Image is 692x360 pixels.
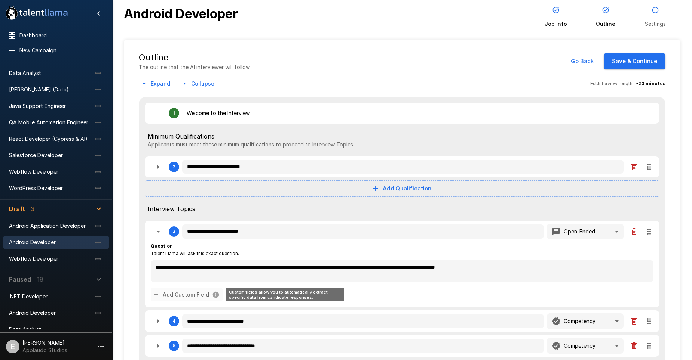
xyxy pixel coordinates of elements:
[545,20,567,28] span: Job Info
[148,204,656,213] span: Interview Topics
[151,288,223,302] button: Add Custom Field
[148,132,656,141] span: Minimum Qualifications
[145,180,659,197] button: Add Qualification
[173,343,175,348] div: 5
[604,53,665,69] button: Save & Continue
[145,335,659,357] div: 5
[145,156,659,177] div: 2
[590,80,634,87] span: Est. Interview Length:
[139,52,250,63] h5: Outline
[564,317,595,325] p: Competency
[173,319,175,324] div: 4
[635,81,665,86] b: ~ 20 minutes
[148,141,656,148] p: Applicants must meet these minimum qualifications to proceed to Interview Topics.
[226,288,344,301] div: Custom fields allow you to automatically extract specific data from candidate responses.
[151,288,223,302] span: Custom fields allow you to automatically extract specific data from candidate responses.
[173,164,175,170] div: 2
[173,229,175,234] div: 3
[151,250,239,257] span: Talent Llama will ask this exact question.
[179,77,217,91] button: Collapse
[564,342,595,350] p: Competency
[645,20,666,28] span: Settings
[139,77,173,91] button: Expand
[596,20,615,28] span: Outline
[139,63,250,71] p: The outline that the AI interviewer will follow
[567,53,598,69] button: Go Back
[187,109,250,117] p: Welcome to the Interview
[145,310,659,332] div: 4
[564,228,595,235] p: Open-Ended
[124,6,238,21] b: Android Developer
[151,243,173,249] b: Question
[173,111,175,116] div: 1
